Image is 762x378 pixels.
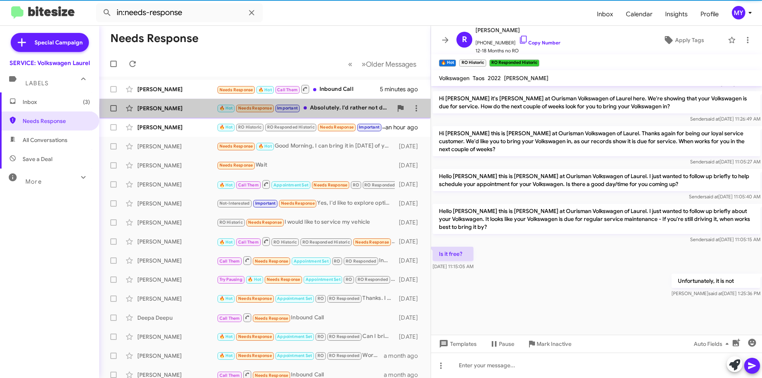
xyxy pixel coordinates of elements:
div: [DATE] [395,200,424,207]
span: Sender [DATE] 11:05:27 AM [690,159,760,165]
a: Calendar [620,3,659,26]
button: Previous [343,56,357,72]
div: [PERSON_NAME] [137,123,217,131]
span: (3) [83,98,90,106]
button: Next [357,56,421,72]
span: [PERSON_NAME] [DATE] 1:25:36 PM [672,290,760,296]
span: Call Them [238,182,259,188]
div: [PERSON_NAME] [137,219,217,226]
h1: Needs Response [110,32,198,45]
span: Appointment Set [273,182,308,188]
span: Needs Response [255,316,289,321]
div: an hour ago [385,123,424,131]
div: [PERSON_NAME] [137,295,217,303]
span: RO Responded Historic [302,240,350,245]
a: Profile [694,3,725,26]
div: [PERSON_NAME] [137,276,217,284]
span: 🔥 Hot [248,277,261,282]
div: Thanks. I called and made an appointment for 9:15. See you then. [217,294,395,303]
span: RO Historic [273,240,297,245]
span: Call Them [219,373,240,378]
div: Wait [217,161,395,170]
div: [PERSON_NAME] [137,104,217,112]
small: RO Historic [459,59,486,67]
span: Needs Response [23,117,90,125]
span: Call Them [238,240,259,245]
span: Inbox [23,98,90,106]
button: Mark Inactive [521,337,578,351]
span: RO Historic [238,125,262,130]
div: [DATE] [395,333,424,341]
div: Inbound Call [217,255,395,265]
span: RO [317,353,324,358]
button: Auto Fields [687,337,738,351]
span: » [362,59,366,69]
span: Needs Response [248,220,282,225]
p: Hello [PERSON_NAME] this is [PERSON_NAME] at Ourisman Volkswagen of Laurel. I just wanted to foll... [433,169,760,191]
span: Sender [DATE] 11:05:40 AM [689,194,760,200]
div: [DATE] [395,314,424,322]
p: Hello [PERSON_NAME] this is [PERSON_NAME] at Ourisman Volkswagen of Laurel. I just wanted to foll... [433,204,760,234]
div: [PERSON_NAME] [137,352,217,360]
span: Needs Response [238,106,272,111]
div: Can I bring it in for service in the morning on 9/24? [217,332,395,341]
span: More [25,178,42,185]
div: Inbound Call [217,313,395,322]
div: [PERSON_NAME] [137,238,217,246]
span: Needs Response [255,259,289,264]
span: Try Pausing [219,277,242,282]
span: [PHONE_NUMBER] [475,35,560,47]
span: Needs Response [238,334,272,339]
span: Needs Response [320,125,354,130]
span: Volkswagen [439,75,470,82]
span: Needs Response [355,240,389,245]
div: [DATE] [395,161,424,169]
span: RO Responded [358,277,388,282]
div: Absolutely. I'd rather not do unnecessary work right now. So I can make an appointment for 4:30is... [217,104,393,113]
span: Call Them [219,259,240,264]
div: [DATE] [395,180,424,188]
span: said at [706,159,720,165]
button: Templates [431,337,483,351]
span: 🔥 Hot [219,182,233,188]
span: Appointment Set [277,353,312,358]
span: Needs Response [314,182,347,188]
span: Call Them [277,87,298,92]
div: [PERSON_NAME] [137,333,217,341]
span: said at [706,116,720,122]
p: Unfortunately, it is not [672,274,760,288]
div: [DATE] [395,142,424,150]
span: Appointment Set [277,296,312,301]
div: Yes, I'd like to explore options to get out of the vehicle however can share upside down due high... [217,199,395,208]
div: Inbound Call [217,84,380,94]
span: said at [708,290,722,296]
a: Inbox [591,3,620,26]
small: 🔥 Hot [439,59,456,67]
span: RO Responded [346,259,376,264]
span: 🔥 Hot [258,144,272,149]
span: RO Responded [329,334,360,339]
span: RO [346,277,352,282]
nav: Page navigation example [344,56,421,72]
span: Sender [DATE] 11:26:49 AM [690,116,760,122]
span: Sender [DATE] 11:05:15 AM [690,236,760,242]
a: Special Campaign [11,33,89,52]
span: 🔥 Hot [258,87,272,92]
span: Appointment Set [306,277,341,282]
span: 🔥 Hot [219,125,233,130]
span: Needs Response [255,373,289,378]
span: 🔥 Hot [219,240,233,245]
div: [DATE] [395,257,424,265]
span: Mark Inactive [537,337,571,351]
span: Needs Response [281,201,315,206]
span: 🔥 Hot [219,106,233,111]
span: Needs Response [267,277,300,282]
p: Hi [PERSON_NAME] this is [PERSON_NAME] at Ourisman Volkswagen of Laurel. Thanks again for being o... [433,126,760,156]
span: Appointment Set [277,334,312,339]
div: [PERSON_NAME] [137,180,217,188]
button: MY [725,6,753,19]
span: Important [255,201,276,206]
span: RO [317,334,324,339]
